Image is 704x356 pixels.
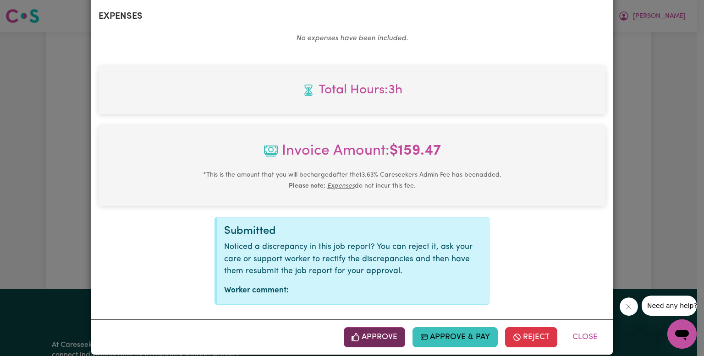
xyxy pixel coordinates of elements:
em: No expenses have been included. [296,35,408,42]
small: This is the amount that you will be charged after the 13.63 % Careseekers Admin Fee has been adde... [203,172,501,189]
iframe: Message from company [642,296,697,316]
button: Approve [344,327,405,347]
iframe: Button to launch messaging window [667,319,697,349]
strong: Worker comment: [224,286,289,294]
p: Noticed a discrepancy in this job report? You can reject it, ask your care or support worker to r... [224,241,482,277]
button: Reject [505,327,557,347]
b: Please note: [289,183,325,189]
span: Submitted [224,226,276,237]
h2: Expenses [99,11,605,22]
span: Need any help? [5,6,55,14]
b: $ 159.47 [390,144,441,158]
button: Close [565,327,605,347]
span: Total hours worked: 3 hours [106,81,598,100]
button: Approve & Pay [412,327,498,347]
u: Expenses [327,183,355,189]
span: Invoice Amount: [106,140,598,169]
iframe: Close message [620,297,638,316]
